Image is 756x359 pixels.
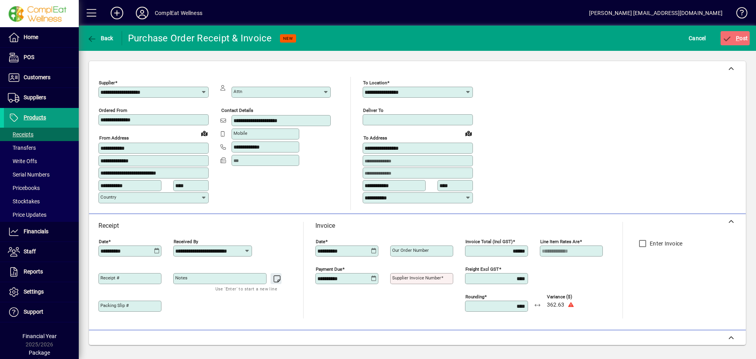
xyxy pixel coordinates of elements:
a: Write Offs [4,154,79,168]
span: Support [24,309,43,315]
mat-label: Ordered from [99,108,127,113]
div: Purchase Order Receipt & Invoice [128,32,272,45]
span: 362.63 [547,302,564,308]
mat-label: Received by [174,239,198,244]
mat-label: Packing Slip # [100,303,129,308]
a: Stocktakes [4,195,79,208]
span: Products [24,114,46,121]
a: View on map [462,127,475,140]
a: Reports [4,262,79,282]
a: Knowledge Base [730,2,746,27]
mat-label: Line item rates are [540,239,580,244]
span: Receipts [8,131,33,138]
mat-label: Date [316,239,325,244]
span: Variance ($) [547,294,594,299]
button: Add [104,6,130,20]
a: Price Updates [4,208,79,221]
button: Post [721,31,750,45]
mat-label: Country [100,194,116,200]
mat-label: Notes [175,275,187,281]
span: NEW [283,36,293,41]
mat-label: To location [363,80,387,86]
button: Profile [130,6,155,20]
a: Support [4,302,79,322]
mat-label: Payment due [316,266,342,272]
a: Home [4,28,79,47]
mat-label: Supplier [99,80,115,86]
a: Staff [4,242,79,262]
a: Pricebooks [4,181,79,195]
span: Price Updates [8,212,46,218]
mat-label: Freight excl GST [465,266,499,272]
span: Suppliers [24,94,46,100]
span: Customers [24,74,50,80]
span: Transfers [8,145,36,151]
span: Stocktakes [8,198,40,205]
a: Financials [4,222,79,242]
span: Reports [24,268,43,275]
mat-label: Attn [233,89,242,94]
div: [PERSON_NAME] [EMAIL_ADDRESS][DOMAIN_NAME] [589,7,723,19]
mat-label: Invoice Total (incl GST) [465,239,513,244]
app-page-header-button: Back [79,31,122,45]
a: Suppliers [4,88,79,108]
a: Transfers [4,141,79,154]
span: Home [24,34,38,40]
a: Serial Numbers [4,168,79,181]
span: Cancel [689,32,706,45]
span: Pricebooks [8,185,40,191]
button: Cancel [687,31,708,45]
mat-hint: Use 'Enter' to start a new line [215,284,277,293]
mat-label: Deliver To [363,108,384,113]
span: Financial Year [22,333,57,339]
span: Package [29,350,50,356]
span: P [736,35,739,41]
mat-label: Our order number [392,247,429,253]
mat-label: Supplier invoice number [392,275,441,281]
label: Enter Invoice [648,240,682,247]
span: Back [87,35,113,41]
a: Customers [4,68,79,87]
mat-label: Mobile [233,130,247,136]
span: POS [24,54,34,60]
span: Settings [24,288,44,295]
a: Settings [4,282,79,302]
div: ComplEat Wellness [155,7,202,19]
a: Receipts [4,128,79,141]
span: Financials [24,228,48,234]
span: Write Offs [8,158,37,164]
a: View on map [198,127,211,140]
mat-label: Date [99,239,108,244]
mat-label: Receipt # [100,275,119,281]
button: Back [85,31,115,45]
span: ost [723,35,748,41]
mat-label: Rounding [465,294,484,299]
a: POS [4,48,79,67]
span: Serial Numbers [8,171,50,178]
span: Staff [24,248,36,255]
